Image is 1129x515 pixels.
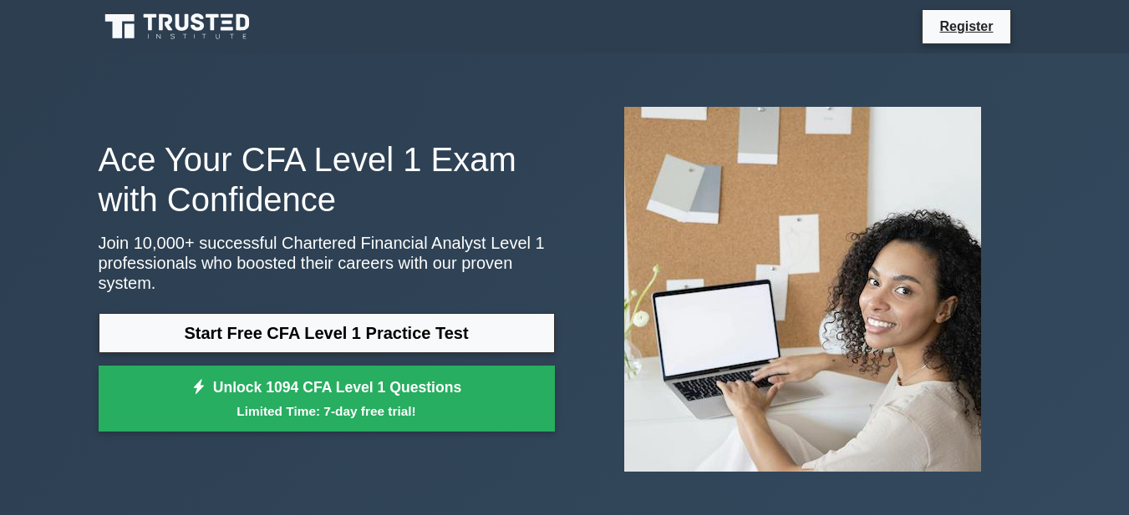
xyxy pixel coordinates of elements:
[99,313,555,353] a: Start Free CFA Level 1 Practice Test
[99,139,555,220] h1: Ace Your CFA Level 1 Exam with Confidence
[99,366,555,432] a: Unlock 1094 CFA Level 1 QuestionsLimited Time: 7-day free trial!
[99,233,555,293] p: Join 10,000+ successful Chartered Financial Analyst Level 1 professionals who boosted their caree...
[929,16,1003,37] a: Register
[120,401,534,421] small: Limited Time: 7-day free trial!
